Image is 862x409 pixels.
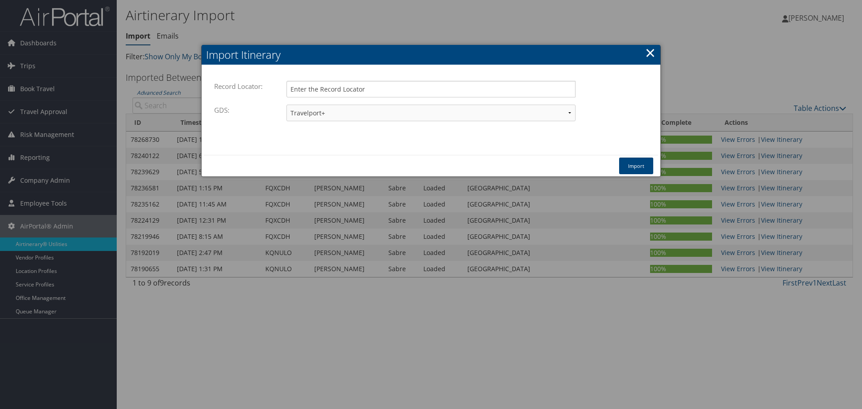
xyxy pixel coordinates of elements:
[619,158,653,174] button: Import
[286,81,576,97] input: Enter the Record Locator
[214,78,267,95] label: Record Locator:
[214,101,234,119] label: GDS:
[645,44,655,62] a: ×
[202,45,660,65] h2: Import Itinerary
